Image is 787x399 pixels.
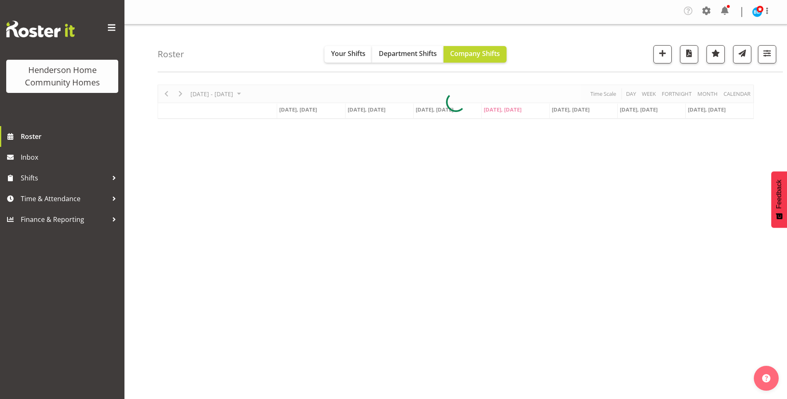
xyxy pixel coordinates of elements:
span: Department Shifts [379,49,437,58]
button: Feedback - Show survey [771,171,787,228]
span: Inbox [21,151,120,163]
span: Your Shifts [331,49,365,58]
span: Shifts [21,172,108,184]
span: Roster [21,130,120,143]
button: Download a PDF of the roster according to the set date range. [680,45,698,63]
h4: Roster [158,49,184,59]
span: Feedback [775,180,783,209]
button: Highlight an important date within the roster. [707,45,725,63]
span: Company Shifts [450,49,500,58]
img: Rosterit website logo [6,21,75,37]
img: barbara-dunlop8515.jpg [752,7,762,17]
span: Finance & Reporting [21,213,108,226]
button: Send a list of all shifts for the selected filtered period to all rostered employees. [733,45,751,63]
button: Add a new shift [653,45,672,63]
div: Henderson Home Community Homes [15,64,110,89]
button: Filter Shifts [758,45,776,63]
img: help-xxl-2.png [762,374,770,382]
button: Department Shifts [372,46,443,63]
button: Company Shifts [443,46,507,63]
button: Your Shifts [324,46,372,63]
span: Time & Attendance [21,192,108,205]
